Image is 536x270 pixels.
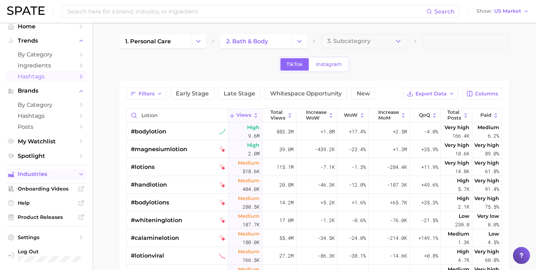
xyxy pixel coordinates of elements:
span: +49.6% [421,181,438,189]
span: by Category [18,101,74,108]
button: #bodylotiontiktok sustained riserHigh9.6m883.3m+1.8m+17.4%+2.5m-4.0%Very high166.4kMedium6.2% [127,123,502,140]
span: -21.5% [421,216,438,225]
a: by Category [6,49,86,60]
span: Paid [480,112,491,118]
a: 1. personal care [119,34,191,48]
span: 166.5k [242,256,259,264]
button: QoQ [410,109,441,122]
button: Columns [463,88,502,100]
span: High [457,247,469,256]
span: Settings [18,234,74,241]
span: Late Stage [224,91,255,97]
a: by Category [6,99,86,110]
span: 230.0 [455,220,469,229]
button: Brands [6,86,86,96]
span: #bodylotions [131,198,169,207]
button: Export Data [403,88,458,100]
button: Paid [472,109,502,122]
span: Trends [18,38,74,44]
span: New [357,91,370,97]
a: Hashtags [6,71,86,82]
span: -38.1% [349,252,366,260]
span: -214.0k [387,234,407,242]
span: 883.3m [277,127,294,136]
span: #magnesiumlotion [131,145,187,154]
button: 3. Subcategory [321,34,408,48]
span: 17.0m [279,216,294,225]
span: Views [236,112,251,118]
img: tiktok falling star [219,199,225,206]
span: WoW [344,112,358,118]
button: Trends [6,35,86,46]
span: Log Out [18,248,102,255]
img: tiktok sustained decliner [219,253,225,259]
span: -76.0k [390,216,407,225]
span: -24.0% [349,234,366,242]
span: Search [434,8,454,15]
a: Onboarding Videos [6,183,86,194]
span: Early Stage [176,91,209,97]
img: tiktok sustained riser [219,128,225,135]
button: #lotionviraltiktok sustained declinerMedium166.5k27.2m-86.3k-38.1%-14.6k+0.8%High4.7kVery high60.8% [127,247,502,265]
span: 1. personal care [125,38,171,45]
span: #handlotion [131,181,167,189]
span: My Watchlist [18,138,74,145]
img: tiktok falling star [219,146,225,153]
span: +35.3% [421,198,438,207]
button: Filters [126,88,166,100]
button: Change Category [191,34,206,48]
span: Whitespace Opportunity [270,91,342,97]
span: increase MoM [378,110,399,121]
button: #whiteninglotiontiktok falling starMedium187.7k17.0m-1.2k-0.6%-76.0k-21.5%Low230.0Very low0.0% [127,211,502,229]
span: Ingredients [18,62,74,69]
button: increase MoM [369,109,410,122]
span: -0.6% [352,216,366,225]
a: My Watchlist [6,136,86,147]
span: Hashtags [18,112,74,119]
img: SPATE [7,6,45,15]
span: 115.1m [277,163,294,171]
button: WoW [337,109,369,122]
span: Very high [445,141,469,149]
span: Very high [474,194,499,203]
span: Medium [238,194,259,203]
a: Hashtags [6,110,86,121]
span: +11.9% [421,163,438,171]
span: +35.9% [421,145,438,154]
a: Spotlight [6,150,86,161]
span: Very low [477,212,499,220]
span: Very high [474,176,499,185]
span: +65.7k [390,198,407,207]
span: Help [18,200,74,206]
button: #lotionstiktok falling starMedium518.6k115.1m-7.1k-1.3%-284.4k+11.9%Very high14.8kVery high61.8% [127,158,502,176]
span: -1.2k [320,216,335,225]
span: High [457,176,469,185]
button: Increase WoW [296,109,337,122]
span: 518.6k [242,167,259,176]
button: Change Category [292,34,307,48]
button: #handlotiontiktok falling starMedium404.0k20.8m-46.3k-12.0%-187.3k+49.6%High5.7kVery high91.4% [127,176,502,194]
span: Total Views [270,110,285,121]
span: -1.3% [352,163,366,171]
span: by Category [18,51,74,58]
img: tiktok falling star [219,164,225,170]
span: Medium [238,247,259,256]
span: -7.1k [320,163,335,171]
span: 89.0% [485,149,499,158]
span: -23.4% [349,145,366,154]
span: 91.4% [485,185,499,193]
span: 75.5% [485,203,499,211]
span: Hashtags [18,73,74,80]
span: +1.3m [393,145,407,154]
span: High [247,141,259,149]
span: Low [459,212,469,220]
span: -86.3k [318,252,335,260]
span: Medium [238,176,259,185]
a: Product Releases [6,212,86,222]
span: 2.1k [458,203,469,211]
span: High [457,194,469,203]
button: #calaminelotiontiktok falling starMedium180.0k55.4m-34.5k-24.0%-214.0k+149.1%Medium1.3kLow4.5% [127,229,502,247]
a: 2. bath & body [220,34,292,48]
button: ShowUS Market [475,7,531,16]
a: Log out. Currently logged in with e-mail caroline.housel@soldejaneiro.com. [6,246,86,264]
